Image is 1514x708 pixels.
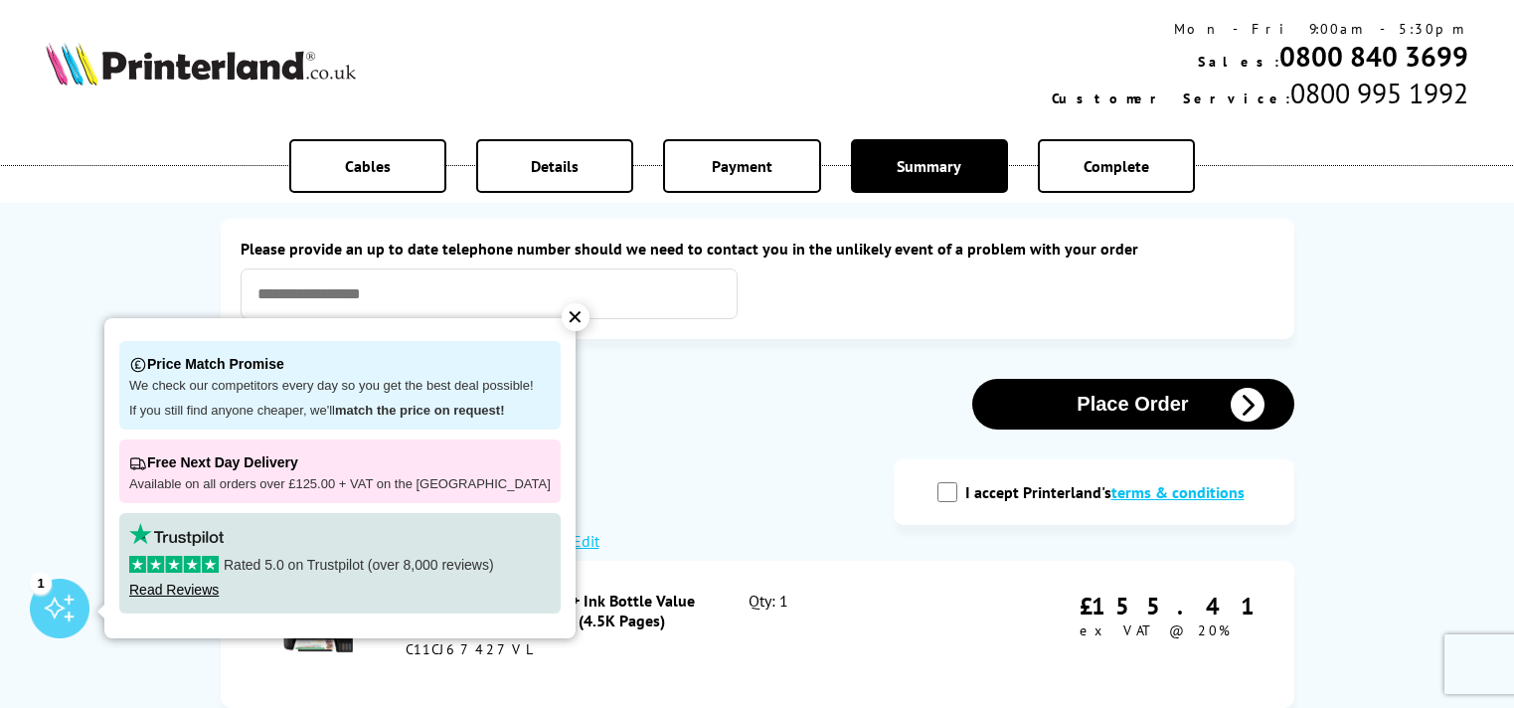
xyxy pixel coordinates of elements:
[241,239,1274,259] label: Please provide an up to date telephone number should we need to contact you in the unlikely event...
[129,351,551,378] p: Price Match Promise
[129,378,551,395] p: We check our competitors every day so you get the best deal possible!
[972,379,1294,430] button: Place Order
[1084,156,1149,176] span: Complete
[749,591,954,678] div: Qty: 1
[129,556,219,573] img: stars-5.svg
[335,403,504,418] strong: match the price on request!
[1052,89,1290,107] span: Customer Service:
[129,556,551,574] p: Rated 5.0 on Trustpilot (over 8,000 reviews)
[1290,75,1468,111] span: 0800 995 1992
[345,156,391,176] span: Cables
[30,572,52,594] div: 1
[406,640,706,658] div: C11CJ67427VL
[1279,38,1468,75] a: 0800 840 3699
[573,531,599,551] a: Edit
[1111,482,1245,502] a: modal_tc
[1052,20,1468,38] div: Mon - Fri 9:00am - 5:30pm
[965,482,1255,502] label: I accept Printerland's
[712,156,772,176] span: Payment
[531,156,579,176] span: Details
[129,449,551,476] p: Free Next Day Delivery
[562,303,589,331] div: ✕
[897,156,961,176] span: Summary
[129,476,551,493] p: Available on all orders over £125.00 + VAT on the [GEOGRAPHIC_DATA]
[129,582,219,598] a: Read Reviews
[46,42,356,86] img: Printerland Logo
[129,523,224,546] img: trustpilot rating
[1080,591,1264,621] div: £155.41
[1198,53,1279,71] span: Sales:
[1080,621,1230,639] span: ex VAT @ 20%
[129,403,551,420] p: If you still find anyone cheaper, we'll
